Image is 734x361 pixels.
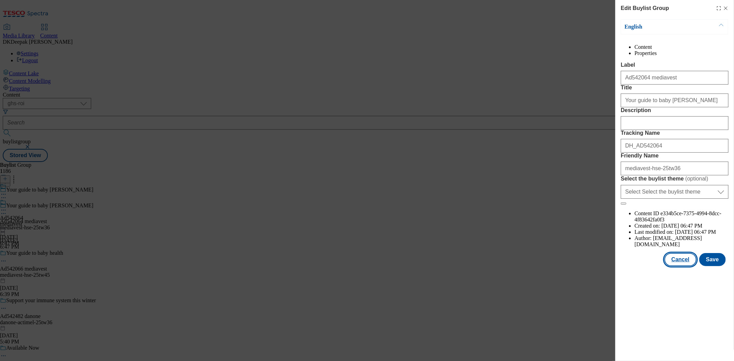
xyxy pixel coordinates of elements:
input: Enter Description [621,116,728,130]
input: Enter Title [621,94,728,107]
label: Friendly Name [621,153,728,159]
button: Cancel [664,253,696,266]
li: Created on: [635,223,728,229]
li: Author: [635,235,728,248]
li: Properties [635,50,728,56]
p: English [625,23,697,30]
input: Enter Friendly Name [621,162,728,175]
label: Label [621,62,728,68]
li: Last modified on: [635,229,728,235]
h4: Edit Buylist Group [621,4,669,12]
span: [DATE] 06:47 PM [675,229,716,235]
label: Title [621,85,728,91]
label: Description [621,107,728,113]
span: e334b5ce-7375-4994-8dcc-4f83642fa0f3 [635,210,721,222]
span: ( optional ) [685,176,709,182]
li: Content [635,44,728,50]
span: [EMAIL_ADDRESS][DOMAIN_NAME] [635,235,702,247]
li: Content ID [635,210,728,223]
label: Select the buylist theme [621,175,728,182]
span: [DATE] 06:47 PM [661,223,702,229]
input: Enter Tracking Name [621,139,728,153]
label: Tracking Name [621,130,728,136]
button: Save [699,253,726,266]
input: Enter Label [621,71,728,85]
